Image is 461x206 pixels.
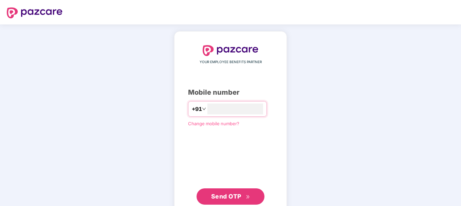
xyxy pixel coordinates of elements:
span: Send OTP [211,193,241,200]
img: logo [7,7,62,18]
a: Change mobile number? [188,121,239,126]
div: Mobile number [188,87,273,98]
span: YOUR EMPLOYEE BENEFITS PARTNER [200,59,262,65]
img: logo [203,45,258,56]
span: double-right [246,195,250,199]
span: +91 [192,105,202,113]
button: Send OTPdouble-right [197,188,264,205]
span: down [202,107,206,111]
